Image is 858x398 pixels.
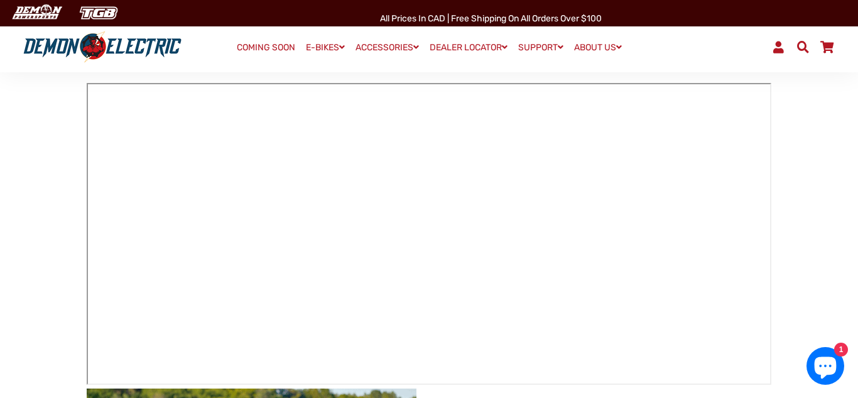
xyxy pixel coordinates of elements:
a: SUPPORT [514,38,568,57]
inbox-online-store-chat: Shopify online store chat [803,347,848,388]
img: Demon Electric logo [19,31,186,64]
a: ABOUT US [570,38,626,57]
a: DEALER LOCATOR [425,38,512,57]
a: E-BIKES [301,38,349,57]
a: COMING SOON [232,39,300,57]
img: TGB Canada [73,3,124,23]
img: Demon Electric [6,3,67,23]
a: ACCESSORIES [351,38,423,57]
span: All Prices in CAD | Free shipping on all orders over $100 [380,13,602,24]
